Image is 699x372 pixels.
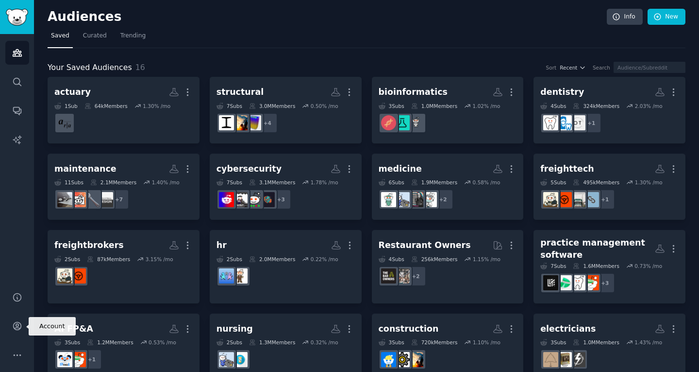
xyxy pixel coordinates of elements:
div: + 1 [595,189,615,210]
img: FreightBrokers [57,268,72,283]
h2: Audiences [48,9,607,25]
div: maintenance [54,163,116,175]
img: AskHR [219,268,234,283]
div: 0.50 % /mo [311,103,338,109]
div: Search [593,64,610,71]
div: 1.2M Members [87,339,133,346]
div: electricians [540,323,596,335]
div: Sort [546,64,557,71]
input: Audience/Subreddit [614,62,685,73]
div: actuary [54,86,91,98]
div: 1.40 % /mo [152,179,180,186]
img: logistics [557,192,572,207]
img: BarOwners [381,268,396,283]
div: 3.1M Members [249,179,295,186]
div: + 2 [406,266,426,286]
div: freighttech [540,163,594,175]
div: construction [379,323,439,335]
img: OccupationalTherapy [570,115,585,130]
a: medicine6Subs1.9MMembers0.58% /mo+2physicianassistanttherapistsnursingmedicine [372,154,524,220]
img: Accounting [71,352,86,367]
a: Restaurant Owners4Subs256kMembers1.15% /mo+2restaurantownersBarOwners [372,230,524,303]
a: New [648,9,685,25]
a: actuary1Sub64kMembers1.30% /moactuary [48,77,200,143]
img: FPandA [57,352,72,367]
img: Construction [381,352,396,367]
img: Accounting [584,275,599,290]
div: 2.1M Members [90,179,136,186]
span: Your Saved Audiences [48,62,132,74]
img: civilengineering [233,115,248,130]
div: structural [216,86,264,98]
img: GummySearch logo [6,9,28,26]
div: 1.43 % /mo [634,339,662,346]
div: 1 Sub [54,103,78,109]
img: humanresources [233,268,248,283]
a: practice management software7Subs1.6MMembers0.73% /mo+3AccountingDentistrytaxprosLawFirm [533,230,685,303]
div: 6 Sub s [379,179,404,186]
div: practice management software [540,237,655,261]
img: sysadmin [246,192,261,207]
img: restaurantowners [395,268,410,283]
div: 1.78 % /mo [311,179,338,186]
div: AI FP&A [54,323,93,335]
img: FreightBrokers [543,192,558,207]
div: 0.32 % /mo [311,339,338,346]
a: hr2Subs2.0MMembers0.22% /mohumanresourcesAskHR [210,230,362,303]
a: dentistry4Subs324kMembers2.03% /mo+1OccupationalTherapyaskdentistsDentistry [533,77,685,143]
div: + 4 [257,113,278,133]
div: 4 Sub s [540,103,566,109]
a: structural7Subs3.0MMembers0.50% /mo+4structuralcivilengineeringStructuralEngineering [210,77,362,143]
img: actuary [57,115,72,130]
div: + 1 [581,113,601,133]
a: Trending [117,28,149,48]
span: Curated [83,32,107,40]
div: 324k Members [573,103,619,109]
img: biotech [395,115,410,130]
img: civilengineering [408,352,423,367]
img: HomeMaintenance [71,192,86,207]
img: logistics [71,268,86,283]
a: cybersecurity7Subs3.1MMembers1.78% /mo+3antivirussysadminmspcybersecurity [210,154,362,220]
button: Recent [560,64,586,71]
span: Recent [560,64,577,71]
div: 2 Sub s [216,339,242,346]
img: therapists [408,192,423,207]
div: 3.0M Members [249,103,295,109]
img: physicianassistant [422,192,437,207]
div: 1.10 % /mo [473,339,500,346]
img: Truckers [570,192,585,207]
div: 7 Sub s [216,179,242,186]
img: cybersecurity [219,192,234,207]
div: 1.9M Members [411,179,457,186]
div: 0.22 % /mo [311,256,338,263]
div: 1.15 % /mo [473,256,500,263]
div: 256k Members [411,256,458,263]
div: 2 Sub s [216,256,242,263]
img: MechanicalEngineering [84,192,100,207]
div: 87k Members [87,256,130,263]
img: StructuralEngineering [219,115,234,130]
div: 720k Members [411,339,458,346]
img: medicine [381,192,396,207]
a: bioinformatics3Subs1.0MMembers1.02% /molabratsbiotechbioinformatics [372,77,524,143]
a: freightbrokers2Subs87kMembers3.15% /mologisticsFreightBrokers [48,230,200,303]
div: 3 Sub s [379,339,404,346]
div: bioinformatics [379,86,448,98]
img: msp [233,192,248,207]
div: + 7 [109,189,129,210]
img: Dentistry [570,275,585,290]
div: + 1 [82,349,102,370]
img: pharmacy [233,352,248,367]
div: 3 Sub s [379,103,404,109]
div: 1.3M Members [249,339,295,346]
div: 64k Members [84,103,128,109]
div: 3.15 % /mo [146,256,173,263]
div: Restaurant Owners [379,239,471,251]
span: 16 [135,63,145,72]
div: 1.0M Members [411,103,457,109]
div: 1.02 % /mo [473,103,500,109]
img: aviationmaintenance [57,192,72,207]
div: + 3 [595,273,615,293]
div: 7 Sub s [540,263,566,269]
